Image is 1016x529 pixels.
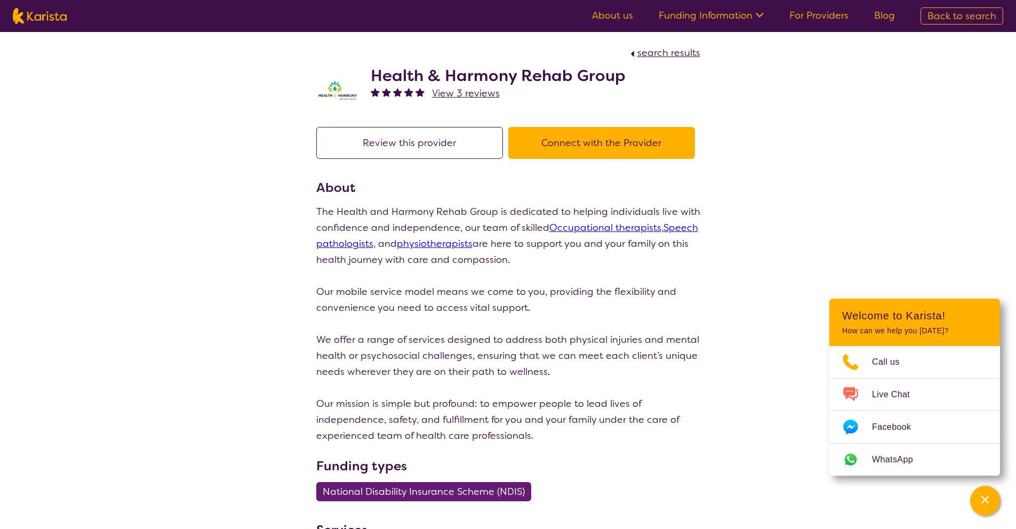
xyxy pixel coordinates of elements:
p: How can we help you [DATE]? [842,326,987,335]
span: View 3 reviews [432,87,500,100]
img: fullstar [371,87,380,97]
img: fullstar [382,87,391,97]
span: WhatsApp [872,452,926,468]
a: Occupational therapists [549,221,661,234]
a: View 3 reviews [432,85,500,101]
h2: Health & Harmony Rehab Group [371,66,626,85]
p: The Health and Harmony Rehab Group is dedicated to helping individuals live with confidence and i... [316,204,700,268]
a: Back to search [921,7,1003,25]
ul: Choose channel [829,346,1000,476]
a: About us [592,9,633,22]
p: We offer a range of services designed to address both physical injuries and mental health or psyc... [316,332,700,380]
button: Review this provider [316,127,503,159]
button: Channel Menu [970,486,1000,516]
div: Channel Menu [829,299,1000,476]
h3: Funding types [316,456,700,476]
span: Call us [872,354,913,370]
img: fullstar [393,87,402,97]
a: Review this provider [316,137,508,149]
img: fullstar [415,87,425,97]
span: search results [637,46,700,59]
a: Connect with the Provider [508,137,700,149]
a: physiotherapists [397,237,473,250]
span: Facebook [872,419,924,435]
a: National Disability Insurance Scheme (NDIS) [316,485,538,498]
span: Live Chat [872,387,923,403]
span: National Disability Insurance Scheme (NDIS) [323,482,525,501]
h2: Welcome to Karista! [842,309,987,322]
img: ztak9tblhgtrn1fit8ap.png [316,79,359,101]
p: Our mobile service model means we come to you, providing the flexibility and convenience you need... [316,284,700,316]
button: Connect with the Provider [508,127,695,159]
h3: About [316,178,700,197]
a: search results [628,46,700,59]
a: For Providers [789,9,849,22]
p: Our mission is simple but profound: to empower people to lead lives of independence, safety, and ... [316,396,700,444]
a: Blog [874,9,895,22]
img: fullstar [404,87,413,97]
img: Karista logo [13,8,67,24]
span: Back to search [927,10,996,22]
a: Web link opens in a new tab. [829,444,1000,476]
a: Funding Information [659,9,764,22]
